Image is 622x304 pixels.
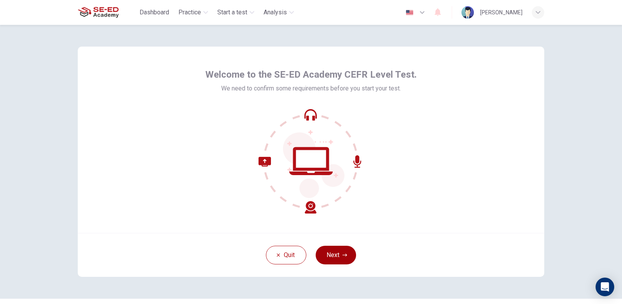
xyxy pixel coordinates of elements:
[461,6,474,19] img: Profile picture
[175,5,211,19] button: Practice
[316,246,356,264] button: Next
[136,5,172,19] button: Dashboard
[596,278,614,296] div: Open Intercom Messenger
[264,8,287,17] span: Analysis
[78,5,136,20] a: SE-ED Academy logo
[260,5,297,19] button: Analysis
[405,10,414,16] img: en
[221,84,401,93] span: We need to confirm some requirements before you start your test.
[178,8,201,17] span: Practice
[266,246,306,264] button: Quit
[205,68,417,81] span: Welcome to the SE-ED Academy CEFR Level Test.
[480,8,522,17] div: [PERSON_NAME]
[217,8,247,17] span: Start a test
[140,8,169,17] span: Dashboard
[78,5,119,20] img: SE-ED Academy logo
[214,5,257,19] button: Start a test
